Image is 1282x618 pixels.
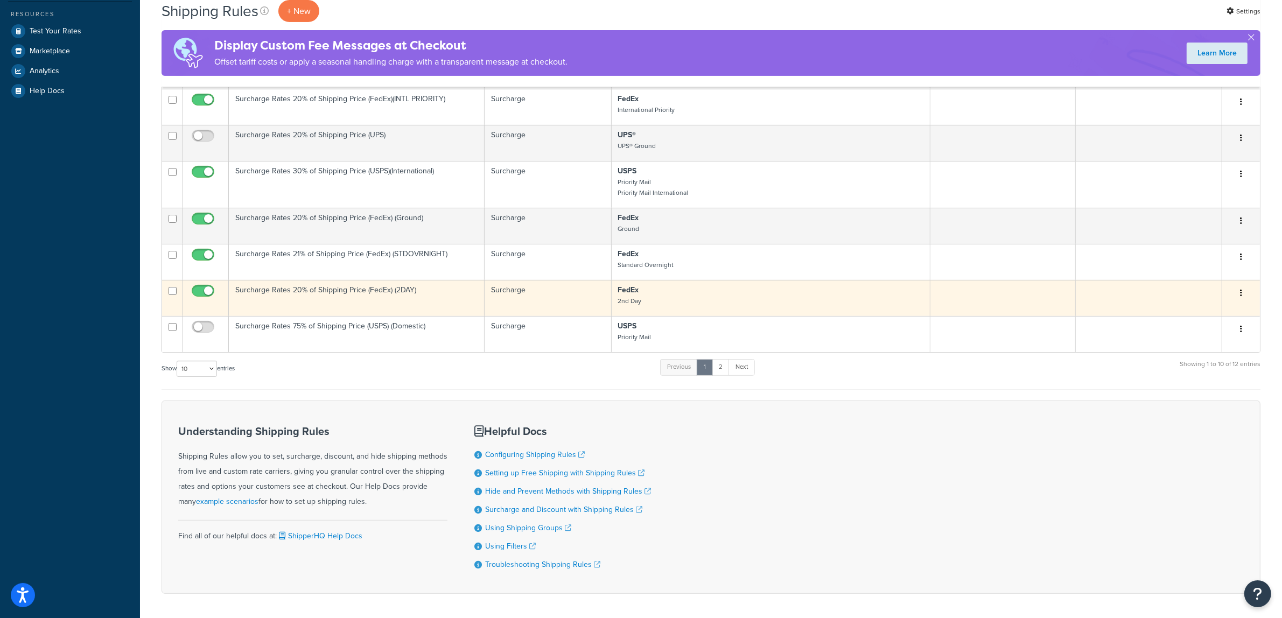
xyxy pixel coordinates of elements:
strong: USPS [618,165,637,177]
a: Test Your Rates [8,22,132,41]
strong: FedEx [618,248,639,259]
td: Surcharge Rates 20% of Shipping Price (UPS) [229,125,485,161]
div: Find all of our helpful docs at: [178,520,447,544]
a: Settings [1227,4,1260,19]
button: Open Resource Center [1244,580,1271,607]
span: Analytics [30,67,59,76]
a: Troubleshooting Shipping Rules [485,559,600,570]
a: Using Filters [485,540,536,552]
strong: USPS [618,320,637,332]
span: Marketplace [30,47,70,56]
strong: FedEx [618,284,639,296]
a: 2 [712,359,730,375]
td: Surcharge Rates 20% of Shipping Price (FedEx) (2DAY) [229,280,485,316]
small: UPS® Ground [618,141,656,151]
small: 2nd Day [618,296,642,306]
select: Showentries [177,361,217,377]
small: Priority Mail [618,332,651,342]
td: Surcharge Rates 20% of Shipping Price (FedEx) (Ground) [229,208,485,244]
td: Surcharge [485,161,611,208]
td: Surcharge Rates 75% of Shipping Price (USPS) (Domestic) [229,316,485,352]
div: Resources [8,10,132,19]
a: Learn More [1187,43,1248,64]
a: example scenarios [196,496,258,507]
a: Setting up Free Shipping with Shipping Rules [485,467,644,479]
a: Marketplace [8,41,132,61]
a: Help Docs [8,81,132,101]
a: Analytics [8,61,132,81]
a: Configuring Shipping Rules [485,449,585,460]
small: Ground [618,224,640,234]
strong: FedEx [618,93,639,104]
label: Show entries [162,361,235,377]
a: Next [728,359,755,375]
a: 1 [697,359,713,375]
span: Help Docs [30,87,65,96]
a: Hide and Prevent Methods with Shipping Rules [485,486,651,497]
strong: FedEx [618,212,639,223]
td: Surcharge [485,208,611,244]
a: Surcharge and Discount with Shipping Rules [485,504,642,515]
div: Shipping Rules allow you to set, surcharge, discount, and hide shipping methods from live and cus... [178,425,447,509]
td: Surcharge Rates 30% of Shipping Price (USPS)(International) [229,161,485,208]
img: duties-banner-06bc72dcb5fe05cb3f9472aba00be2ae8eb53ab6f0d8bb03d382ba314ac3c341.png [162,30,214,76]
td: Surcharge [485,316,611,352]
a: ShipperHQ Help Docs [277,530,362,542]
td: Surcharge [485,125,611,161]
td: Surcharge [485,244,611,280]
td: Surcharge Rates 20% of Shipping Price (FedEx)(INTL PRIORITY) [229,89,485,125]
small: International Priority [618,105,675,115]
small: Standard Overnight [618,260,674,270]
div: Showing 1 to 10 of 12 entries [1180,358,1260,381]
small: Priority Mail Priority Mail International [618,177,689,198]
td: Surcharge Rates 21% of Shipping Price (FedEx) (STDOVRNIGHT) [229,244,485,280]
p: Offset tariff costs or apply a seasonal handling charge with a transparent message at checkout. [214,54,568,69]
a: Previous [660,359,698,375]
span: Test Your Rates [30,27,81,36]
h1: Shipping Rules [162,1,258,22]
h3: Helpful Docs [474,425,651,437]
h3: Understanding Shipping Rules [178,425,447,437]
td: Surcharge [485,89,611,125]
h4: Display Custom Fee Messages at Checkout [214,37,568,54]
strong: UPS® [618,129,636,141]
td: Surcharge [485,280,611,316]
a: Using Shipping Groups [485,522,571,533]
